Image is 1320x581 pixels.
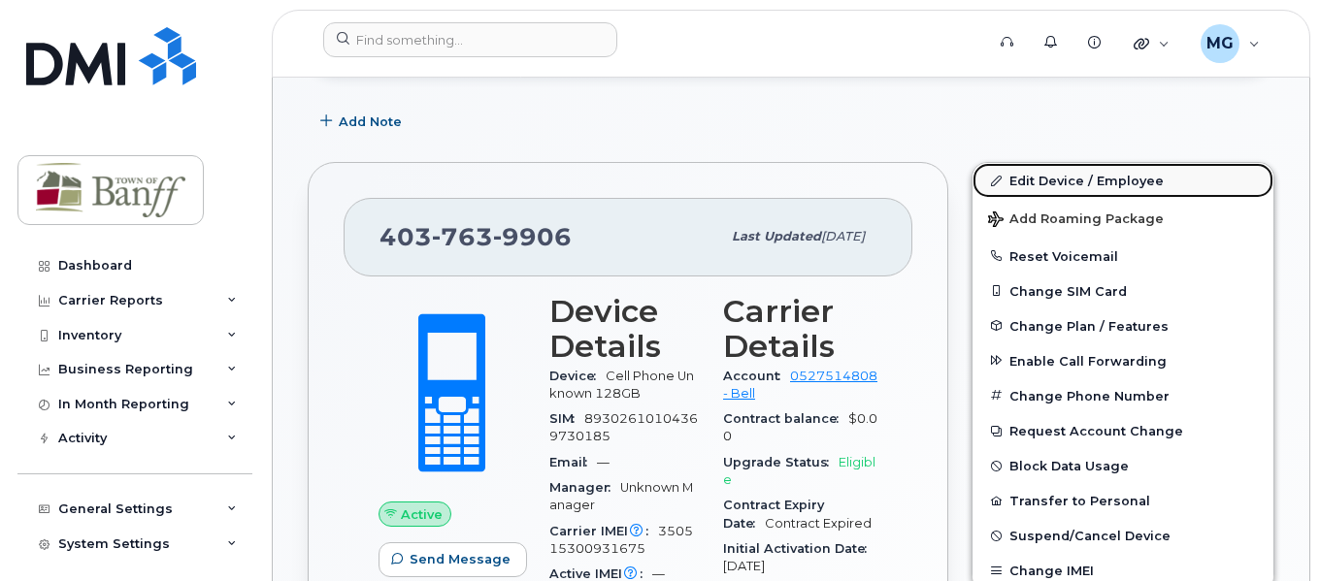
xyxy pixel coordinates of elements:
span: Account [723,369,790,383]
span: Suspend/Cancel Device [1009,529,1171,543]
span: Contract balance [723,411,848,426]
span: Eligible [723,455,875,487]
button: Transfer to Personal [973,483,1273,518]
div: Melanie Gourdes [1187,24,1273,63]
a: Edit Device / Employee [973,163,1273,198]
span: [DATE] [821,229,865,243]
button: Send Message [379,542,527,577]
button: Reset Voicemail [973,239,1273,274]
span: 403 [379,222,572,251]
span: Carrier IMEI [549,524,658,538]
span: Enable Call Forwarding [1009,353,1167,368]
span: Upgrade Status [723,455,839,469]
button: Suspend/Cancel Device [973,518,1273,553]
button: Block Data Usage [973,448,1273,483]
a: 0527514808 - Bell [723,369,877,401]
span: Add Note [339,113,402,131]
span: Send Message [410,550,511,568]
span: Email [549,455,597,469]
span: Device [549,369,606,383]
span: SIM [549,411,584,426]
span: Add Roaming Package [988,211,1164,230]
span: 89302610104369730185 [549,411,698,443]
span: 763 [432,222,493,251]
span: Last updated [732,229,821,243]
div: Quicklinks [1120,24,1183,63]
button: Add Roaming Package [973,198,1273,238]
button: Change Plan / Features [973,308,1273,343]
span: — [597,455,610,469]
span: 350515300931675 [549,524,693,556]
span: 9906 [493,222,572,251]
button: Add Note [308,104,418,139]
span: Change Plan / Features [1009,318,1169,333]
h3: Carrier Details [723,294,877,364]
input: Find something... [323,22,617,57]
span: Cell Phone Unknown 128GB [549,369,694,401]
h3: Device Details [549,294,700,364]
span: — [652,566,665,581]
button: Enable Call Forwarding [973,343,1273,378]
span: Contract Expiry Date [723,498,824,530]
span: Contract Expired [765,516,872,531]
span: Unknown Manager [549,480,693,512]
span: Manager [549,480,620,495]
span: MG [1206,32,1234,55]
span: Initial Activation Date [723,541,876,556]
span: [DATE] [723,559,765,573]
button: Request Account Change [973,413,1273,448]
span: Active IMEI [549,566,652,581]
button: Change Phone Number [973,378,1273,413]
button: Change SIM Card [973,274,1273,308]
span: Active [401,505,443,524]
